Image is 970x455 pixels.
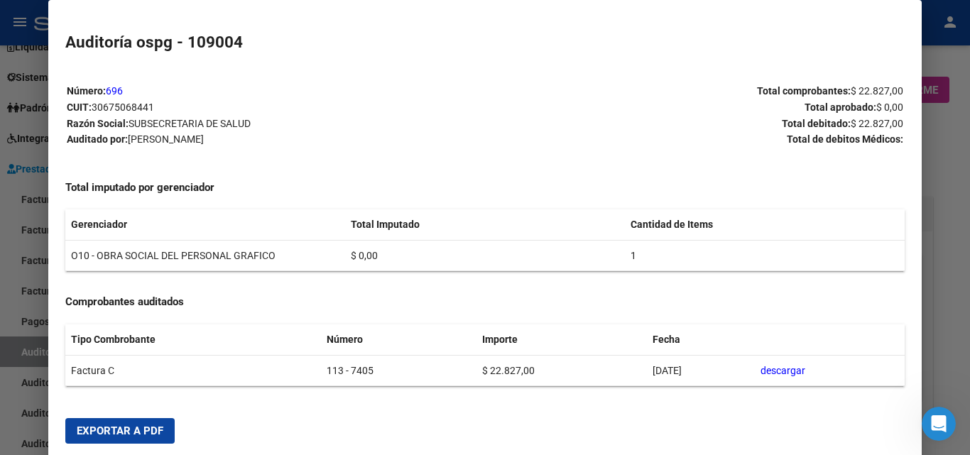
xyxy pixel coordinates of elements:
p: Razón Social: [67,116,484,132]
th: Fecha [647,324,755,355]
td: $ 0,00 [345,240,625,271]
h2: Auditoría ospg - 109004 [65,31,904,55]
td: O10 - OBRA SOCIAL DEL PERSONAL GRAFICO [65,240,345,271]
p: Número: [67,83,484,99]
th: Cantidad de Items [625,209,905,240]
iframe: Intercom live chat [922,407,956,441]
th: Número [321,324,476,355]
td: 1 [625,240,905,271]
p: Auditado por: [67,131,484,148]
p: Total debitado: [486,116,903,132]
span: 30675068441 [92,102,154,113]
p: Total aprobado: [486,99,903,116]
th: Tipo Combrobante [65,324,321,355]
td: [DATE] [647,355,755,386]
p: Total comprobantes: [486,83,903,99]
p: Total de debitos Médicos: [486,131,903,148]
span: SUBSECRETARIA DE SALUD [129,118,251,129]
a: descargar [761,365,805,376]
span: $ 22.827,00 [851,118,903,129]
td: 113 - 7405 [321,355,476,386]
h4: Comprobantes auditados [65,294,904,310]
th: Gerenciador [65,209,345,240]
span: $ 22.827,00 [851,85,903,97]
a: 696 [106,85,123,97]
td: $ 22.827,00 [476,355,647,386]
span: [PERSON_NAME] [128,133,204,145]
td: Factura C [65,355,321,386]
button: Exportar a PDF [65,418,175,444]
span: $ 0,00 [876,102,903,113]
h4: Total imputado por gerenciador [65,180,904,196]
th: Total Imputado [345,209,625,240]
th: Importe [476,324,647,355]
p: CUIT: [67,99,484,116]
span: Exportar a PDF [77,424,163,437]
